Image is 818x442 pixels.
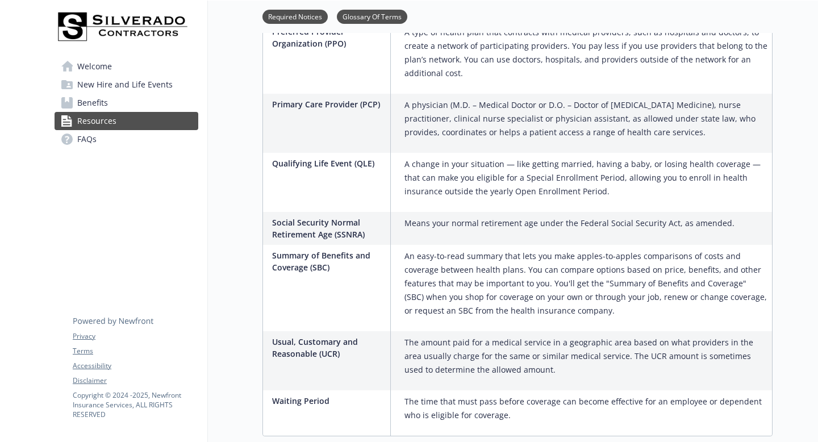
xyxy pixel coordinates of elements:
[404,336,767,377] p: The amount paid for a medical service in a geographic area based on what providers in the area us...
[77,57,112,76] span: Welcome
[262,11,328,22] a: Required Notices
[73,361,198,371] a: Accessibility
[55,57,198,76] a: Welcome
[73,390,198,419] p: Copyright © 2024 - 2025 , Newfront Insurance Services, ALL RIGHTS RESERVED
[404,249,767,318] p: An easy-to-read summary that lets you make apples-to-apples comparisons of costs and coverage bet...
[272,336,386,360] p: Usual, Customary and Reasonable (UCR)
[404,98,767,139] p: A physician (M.D. – Medical Doctor or D.O. – Doctor of [MEDICAL_DATA] Medicine), nurse practition...
[272,157,386,169] p: Qualifying Life Event (QLE)
[404,216,734,230] p: Means your normal retirement age under the Federal Social Security Act, as amended.
[404,395,767,422] p: The time that must pass before coverage can become effective for an employee or dependent who is ...
[272,395,386,407] p: Waiting Period
[272,26,386,49] p: Preferred Provider Organization (PPO)
[337,11,407,22] a: Glossary Of Terms
[55,130,198,148] a: FAQs
[272,216,386,240] p: Social Security Normal Retirement Age (SSNRA)
[55,94,198,112] a: Benefits
[272,98,386,110] p: Primary Care Provider (PCP)
[55,76,198,94] a: New Hire and Life Events
[77,76,173,94] span: New Hire and Life Events
[77,94,108,112] span: Benefits
[272,249,386,273] p: Summary of Benefits and Coverage (SBC)
[77,112,116,130] span: Resources
[55,112,198,130] a: Resources
[404,26,767,80] p: A type of health plan that contracts with medical providers, such as hospitals and doctors, to cr...
[73,376,198,386] a: Disclaimer
[404,157,767,198] p: A change in your situation — like getting married, having a baby, or losing health coverage — tha...
[77,130,97,148] span: FAQs
[73,331,198,341] a: Privacy
[73,346,198,356] a: Terms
